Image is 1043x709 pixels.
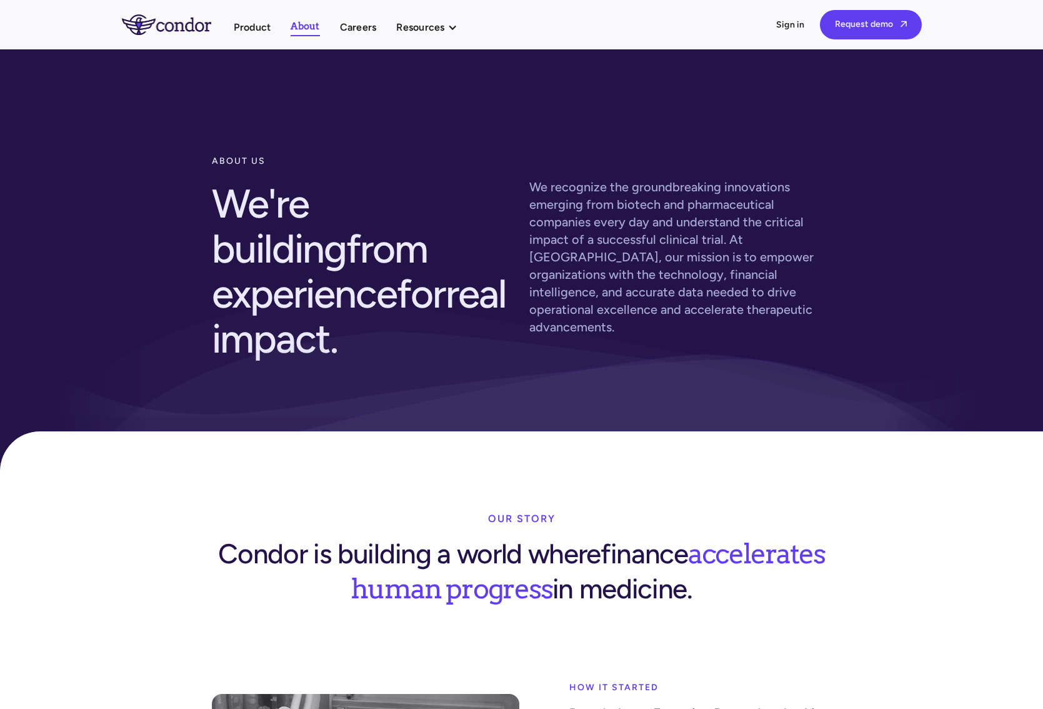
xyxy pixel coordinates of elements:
[601,537,688,570] span: finance
[234,19,271,36] a: Product
[569,675,832,700] div: How it started
[212,174,514,369] h2: We're building for
[340,19,377,36] a: Careers
[291,18,319,36] a: About
[776,19,805,31] a: Sign in
[396,19,444,36] div: Resources
[529,178,832,336] p: We recognize the groundbreaking innovations emerging from biotech and pharmaceutical companies ev...
[351,532,824,605] span: accelerates human progress
[488,506,556,531] div: our story
[820,10,922,39] a: Request demo
[122,14,234,34] a: home
[901,20,907,28] span: 
[212,224,428,318] span: from experience
[212,269,506,363] span: real impact.
[212,149,514,174] div: about us
[396,19,469,36] div: Resources
[212,531,832,606] div: Condor is building a world where in medicine.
